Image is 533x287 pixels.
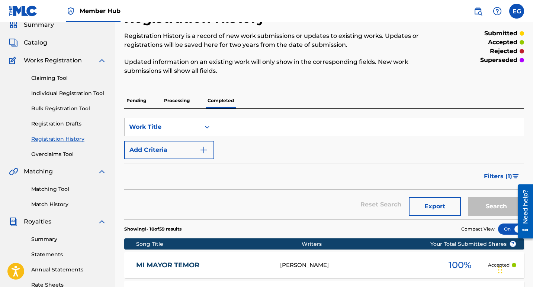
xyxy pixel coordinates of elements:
p: submitted [484,29,517,38]
p: rejected [490,47,517,56]
span: Compact View [461,226,495,232]
img: 9d2ae6d4665cec9f34b9.svg [199,146,208,154]
img: filter [513,174,519,179]
a: MI MAYOR TEMOR [136,261,270,270]
p: Showing 1 - 10 of 59 results [124,226,182,232]
form: Search Form [124,118,524,219]
a: CatalogCatalog [9,38,47,47]
a: Bulk Registration Tool [31,105,106,112]
span: Catalog [24,38,47,47]
img: Royalties [9,217,18,226]
a: Registration History [31,135,106,143]
a: SummarySummary [9,20,54,29]
span: Matching [24,167,53,176]
div: Work Title [129,123,196,131]
span: Royalties [24,217,51,226]
a: Summary [31,235,106,243]
iframe: Chat Widget [496,251,533,287]
div: Writers [302,240,454,248]
p: accepted [488,38,517,47]
p: Updated information on an existing work will only show in the corresponding fields. New work subm... [124,58,432,75]
div: [PERSON_NAME] [280,261,432,270]
p: Completed [205,93,236,108]
p: Pending [124,93,148,108]
img: MLC Logo [9,6,38,16]
img: Matching [9,167,18,176]
span: Member Hub [80,7,121,15]
img: expand [97,56,106,65]
img: help [493,7,502,16]
a: Public Search [471,4,485,19]
span: Summary [24,20,54,29]
a: Annual Statements [31,266,106,274]
a: Match History [31,200,106,208]
a: Statements [31,251,106,258]
a: Registration Drafts [31,120,106,128]
p: Processing [162,93,192,108]
img: Works Registration [9,56,19,65]
img: search [473,7,482,16]
button: Filters (1) [479,167,524,186]
span: ? [510,241,516,247]
span: Your Total Submitted Shares [430,240,516,248]
span: 100 % [449,258,471,272]
a: Individual Registration Tool [31,89,106,97]
span: Works Registration [24,56,82,65]
div: User Menu [509,4,524,19]
div: Song Title [136,240,302,248]
div: Drag [498,259,503,281]
img: expand [97,217,106,226]
button: Export [409,197,461,216]
img: Summary [9,20,18,29]
div: Help [490,4,505,19]
img: expand [97,167,106,176]
a: Matching Tool [31,185,106,193]
button: Add Criteria [124,141,214,159]
iframe: Resource Center [512,182,533,241]
img: Top Rightsholder [66,7,75,16]
span: Filters ( 1 ) [484,172,512,181]
p: Registration History is a record of new work submissions or updates to existing works. Updates or... [124,32,432,49]
a: Claiming Tool [31,74,106,82]
p: superseded [480,56,517,65]
a: Overclaims Tool [31,150,106,158]
img: Catalog [9,38,18,47]
p: Accepted [488,262,510,268]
